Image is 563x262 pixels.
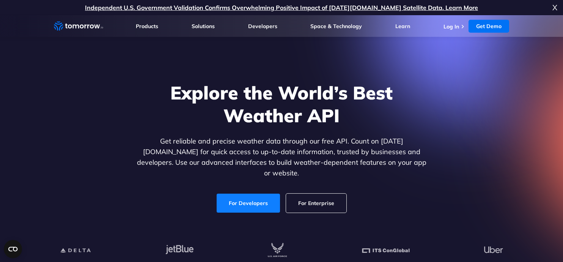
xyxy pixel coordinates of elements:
[135,81,428,127] h1: Explore the World’s Best Weather API
[136,23,158,30] a: Products
[192,23,215,30] a: Solutions
[4,240,22,258] button: Open CMP widget
[54,21,103,32] a: Home link
[395,23,410,30] a: Learn
[443,23,459,30] a: Log In
[217,194,280,213] a: For Developers
[85,4,478,11] a: Independent U.S. Government Validation Confirms Overwhelming Positive Impact of [DATE][DOMAIN_NAM...
[135,136,428,178] p: Get reliable and precise weather data through our free API. Count on [DATE][DOMAIN_NAME] for quic...
[310,23,362,30] a: Space & Technology
[286,194,346,213] a: For Enterprise
[469,20,509,33] a: Get Demo
[248,23,277,30] a: Developers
